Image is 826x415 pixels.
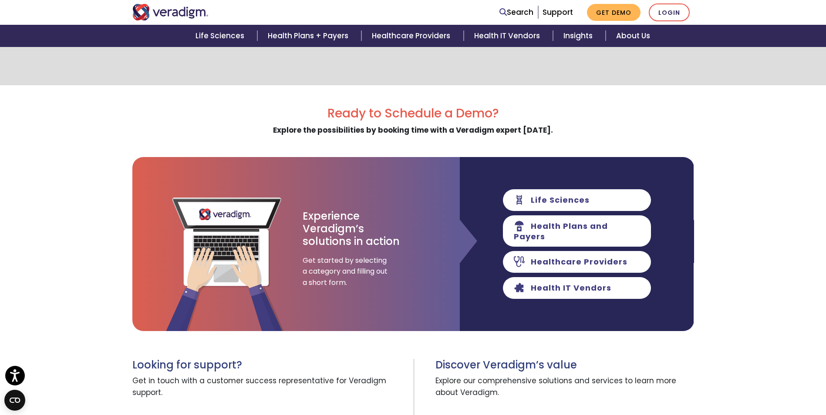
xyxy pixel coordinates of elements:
span: Get started by selecting a category and filling out a short form. [303,255,390,288]
h3: Experience Veradigm’s solutions in action [303,210,401,248]
a: Healthcare Providers [361,25,463,47]
a: Health Plans + Payers [257,25,361,47]
a: About Us [606,25,661,47]
a: Search [499,7,533,18]
strong: Explore the possibilities by booking time with a Veradigm expert [DATE]. [273,125,553,135]
span: Get in touch with a customer success representative for Veradigm support. [132,371,407,403]
a: Insights [553,25,606,47]
a: Login [649,3,690,21]
a: Support [543,7,573,17]
h3: Discover Veradigm’s value [435,359,694,371]
img: Veradigm logo [132,4,209,20]
button: Open CMP widget [4,390,25,411]
span: Explore our comprehensive solutions and services to learn more about Veradigm. [435,371,694,403]
h3: Looking for support? [132,359,407,371]
a: Get Demo [587,4,641,21]
a: Life Sciences [185,25,257,47]
h2: Ready to Schedule a Demo? [132,106,694,121]
a: Health IT Vendors [464,25,553,47]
